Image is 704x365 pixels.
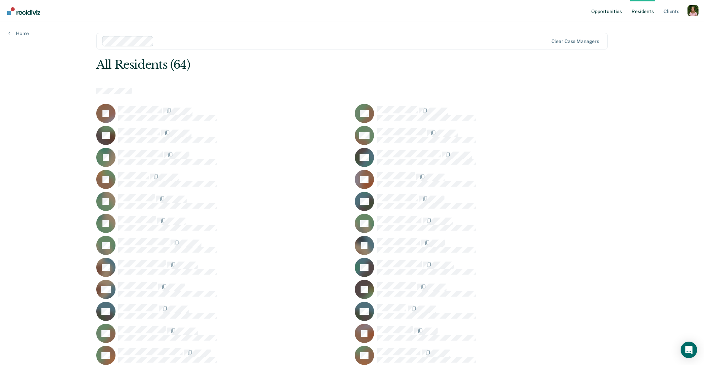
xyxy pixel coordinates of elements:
[551,38,599,44] div: Clear case managers
[96,58,505,72] div: All Residents (64)
[687,5,698,16] button: Profile dropdown button
[681,342,697,358] div: Open Intercom Messenger
[7,7,40,15] img: Recidiviz
[8,30,29,36] a: Home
